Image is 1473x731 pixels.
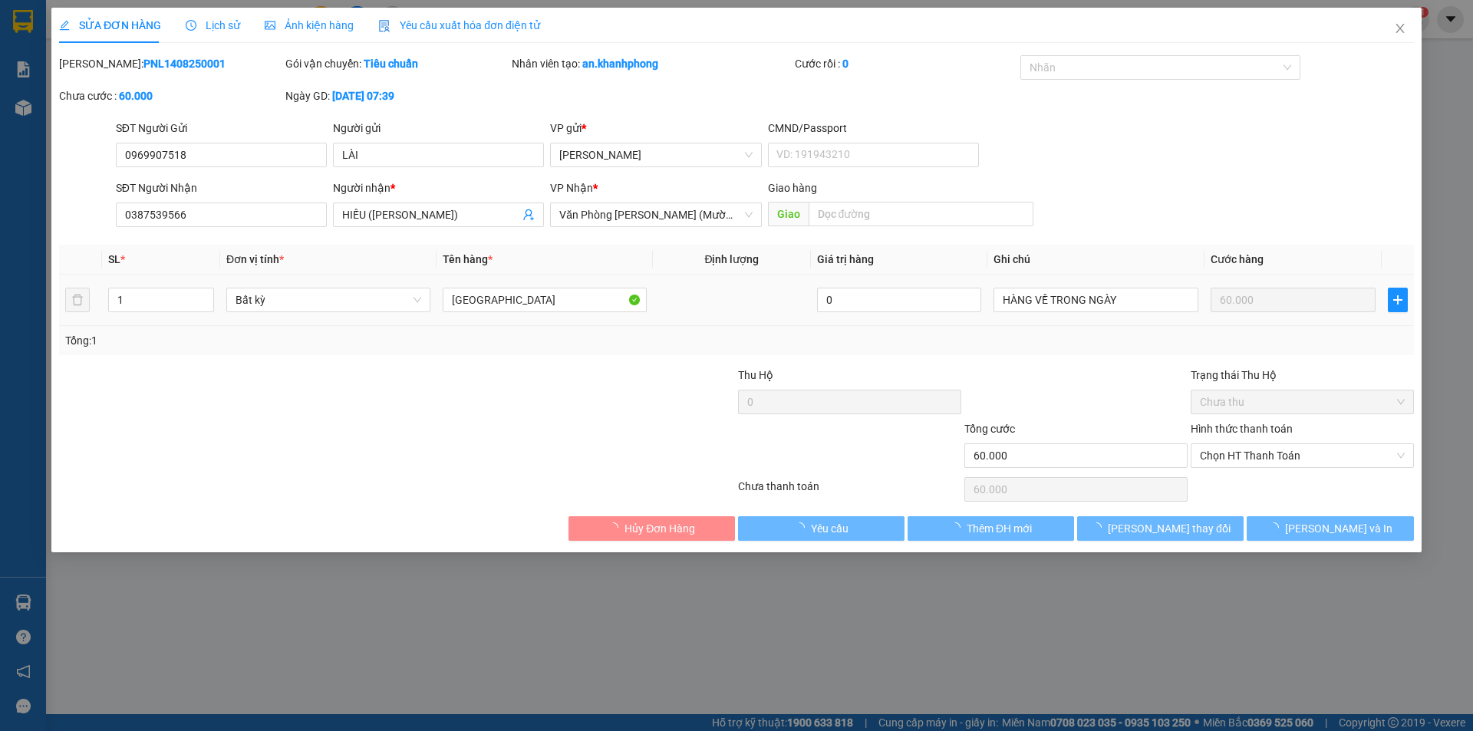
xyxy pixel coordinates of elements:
[908,516,1074,541] button: Thêm ĐH mới
[817,253,874,265] span: Giá trị hàng
[332,90,394,102] b: [DATE] 07:39
[59,20,70,31] span: edit
[1285,520,1392,537] span: [PERSON_NAME] và In
[59,87,282,104] div: Chưa cước :
[116,179,327,196] div: SĐT Người Nhận
[1268,522,1285,533] span: loading
[1091,522,1108,533] span: loading
[378,20,390,32] img: icon
[59,19,161,31] span: SỬA ĐƠN HÀNG
[551,182,594,194] span: VP Nhận
[1108,520,1231,537] span: [PERSON_NAME] thay đổi
[809,202,1033,226] input: Dọc đường
[568,516,735,541] button: Hủy Đơn Hàng
[705,253,760,265] span: Định lượng
[964,423,1015,435] span: Tổng cước
[736,478,963,505] div: Chưa thanh toán
[560,203,753,226] span: Văn Phòng Trần Phú (Mường Thanh)
[265,19,354,31] span: Ảnh kiện hàng
[795,55,1018,72] div: Cước rồi :
[1200,444,1405,467] span: Chọn HT Thanh Toán
[512,55,792,72] div: Nhân viên tạo:
[551,120,762,137] div: VP gửi
[99,22,147,121] b: BIÊN NHẬN GỬI HÀNG
[65,288,90,312] button: delete
[1247,516,1414,541] button: [PERSON_NAME] và In
[1211,288,1376,312] input: 0
[582,58,658,70] b: an.khanhphong
[1388,288,1408,312] button: plus
[129,58,211,71] b: [DOMAIN_NAME]
[236,288,421,311] span: Bất kỳ
[129,73,211,92] li: (c) 2017
[143,58,226,70] b: PNL1408250001
[19,19,96,96] img: logo.jpg
[19,99,87,171] b: [PERSON_NAME]
[1389,294,1407,306] span: plus
[1200,390,1405,413] span: Chưa thu
[994,288,1198,312] input: Ghi Chú
[1191,423,1293,435] label: Hình thức thanh toán
[226,253,284,265] span: Đơn vị tính
[119,90,153,102] b: 60.000
[186,20,196,31] span: clock-circle
[285,55,509,72] div: Gói vận chuyển:
[768,202,809,226] span: Giao
[523,209,535,221] span: user-add
[285,87,509,104] div: Ngày GD:
[988,245,1204,275] th: Ghi chú
[738,369,773,381] span: Thu Hộ
[333,120,544,137] div: Người gửi
[108,253,120,265] span: SL
[186,19,240,31] span: Lịch sử
[794,522,811,533] span: loading
[1394,22,1406,35] span: close
[768,120,979,137] div: CMND/Passport
[950,522,967,533] span: loading
[59,55,282,72] div: [PERSON_NAME]:
[608,522,624,533] span: loading
[1077,516,1244,541] button: [PERSON_NAME] thay đổi
[116,120,327,137] div: SĐT Người Gửi
[1379,8,1422,51] button: Close
[811,520,849,537] span: Yêu cầu
[768,182,817,194] span: Giao hàng
[842,58,849,70] b: 0
[1211,253,1264,265] span: Cước hàng
[443,253,493,265] span: Tên hàng
[65,332,568,349] div: Tổng: 1
[364,58,418,70] b: Tiêu chuẩn
[738,516,905,541] button: Yêu cầu
[1191,367,1414,384] div: Trạng thái Thu Hộ
[166,19,203,56] img: logo.jpg
[333,179,544,196] div: Người nhận
[378,19,540,31] span: Yêu cầu xuất hóa đơn điện tử
[967,520,1032,537] span: Thêm ĐH mới
[624,520,695,537] span: Hủy Đơn Hàng
[265,20,275,31] span: picture
[443,288,647,312] input: VD: Bàn, Ghế
[560,143,753,166] span: Phạm Ngũ Lão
